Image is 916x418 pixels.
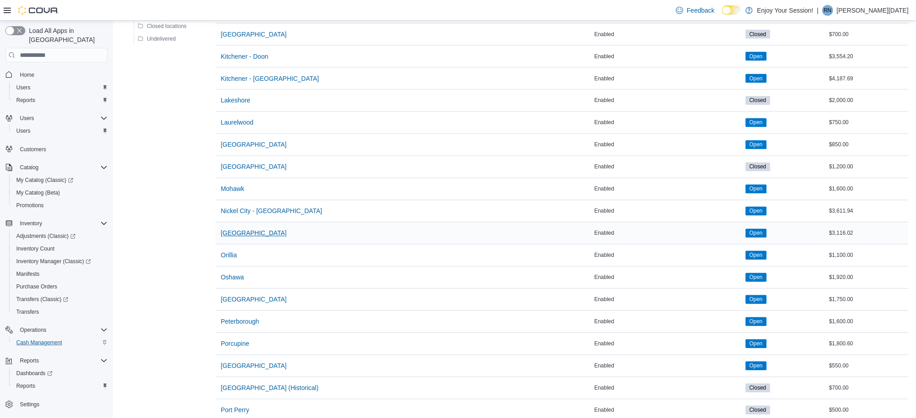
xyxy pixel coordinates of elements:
[827,162,909,172] div: $1,200.00
[13,307,42,317] a: Transfers
[9,293,111,306] a: Transfers (Classic)
[827,294,909,305] div: $1,750.00
[750,362,763,370] span: Open
[16,283,57,290] span: Purchase Orders
[13,381,108,391] span: Reports
[20,220,42,227] span: Inventory
[16,127,30,135] span: Users
[9,94,111,107] button: Reports
[13,200,108,211] span: Promotions
[9,199,111,212] button: Promotions
[217,357,291,375] button: [GEOGRAPHIC_DATA]
[13,187,64,198] a: My Catalog (Beta)
[750,141,763,149] span: Open
[13,368,56,379] a: Dashboards
[817,5,819,16] p: |
[750,296,763,304] span: Open
[9,306,111,318] button: Transfers
[592,73,743,84] div: Enabled
[217,180,248,198] button: Mohawk
[750,251,763,260] span: Open
[2,161,111,174] button: Catalog
[746,30,770,39] span: Closed
[746,207,767,216] span: Open
[217,379,323,397] button: [GEOGRAPHIC_DATA] (Historical)
[221,52,268,61] span: Kitchener - Doon
[9,280,111,293] button: Purchase Orders
[16,176,73,184] span: My Catalog (Classic)
[217,70,323,88] button: Kitchener - [GEOGRAPHIC_DATA]
[827,272,909,283] div: $1,920.00
[592,117,743,128] div: Enabled
[750,163,766,171] span: Closed
[746,406,770,415] span: Closed
[837,5,909,16] p: [PERSON_NAME][DATE]
[221,295,287,304] span: [GEOGRAPHIC_DATA]
[592,184,743,195] div: Enabled
[13,281,61,292] a: Purchase Orders
[221,163,287,172] span: [GEOGRAPHIC_DATA]
[221,384,319,393] span: [GEOGRAPHIC_DATA] (Historical)
[827,405,909,416] div: $500.00
[592,339,743,349] div: Enabled
[13,175,108,186] span: My Catalog (Classic)
[13,82,34,93] a: Users
[20,357,39,364] span: Reports
[750,340,763,348] span: Open
[592,162,743,172] div: Enabled
[13,95,108,106] span: Reports
[750,384,766,392] span: Closed
[592,272,743,283] div: Enabled
[221,273,244,282] span: Oshawa
[746,317,767,326] span: Open
[13,187,108,198] span: My Catalog (Beta)
[13,294,108,305] span: Transfers (Classic)
[16,382,35,390] span: Reports
[2,112,111,125] button: Users
[592,139,743,150] div: Enabled
[2,143,111,156] button: Customers
[16,232,75,240] span: Adjustments (Classic)
[592,250,743,261] div: Enabled
[672,1,718,19] a: Feedback
[746,339,767,348] span: Open
[16,69,108,80] span: Home
[16,245,55,252] span: Inventory Count
[592,29,743,40] div: Enabled
[13,337,66,348] a: Cash Management
[221,229,287,238] span: [GEOGRAPHIC_DATA]
[16,399,43,410] a: Settings
[147,35,176,42] span: Undelivered
[221,406,249,415] span: Port Perry
[9,380,111,392] button: Reports
[16,339,62,346] span: Cash Management
[750,318,763,326] span: Open
[722,5,741,15] input: Dark Mode
[13,125,108,136] span: Users
[16,355,42,366] button: Reports
[827,228,909,239] div: $3,116.02
[827,250,909,261] div: $1,100.00
[9,81,111,94] button: Users
[750,74,763,83] span: Open
[217,291,291,309] button: [GEOGRAPHIC_DATA]
[221,30,287,39] span: [GEOGRAPHIC_DATA]
[746,229,767,238] span: Open
[592,294,743,305] div: Enabled
[13,294,72,305] a: Transfers (Classic)
[827,206,909,217] div: $3,611.94
[16,189,60,196] span: My Catalog (Beta)
[221,317,259,326] span: Peterborough
[827,117,909,128] div: $750.00
[9,268,111,280] button: Manifests
[13,95,39,106] a: Reports
[16,113,108,124] span: Users
[20,71,34,79] span: Home
[592,206,743,217] div: Enabled
[827,139,909,150] div: $850.00
[746,118,767,127] span: Open
[16,355,108,366] span: Reports
[746,362,767,371] span: Open
[750,185,763,193] span: Open
[217,335,253,353] button: Porcupine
